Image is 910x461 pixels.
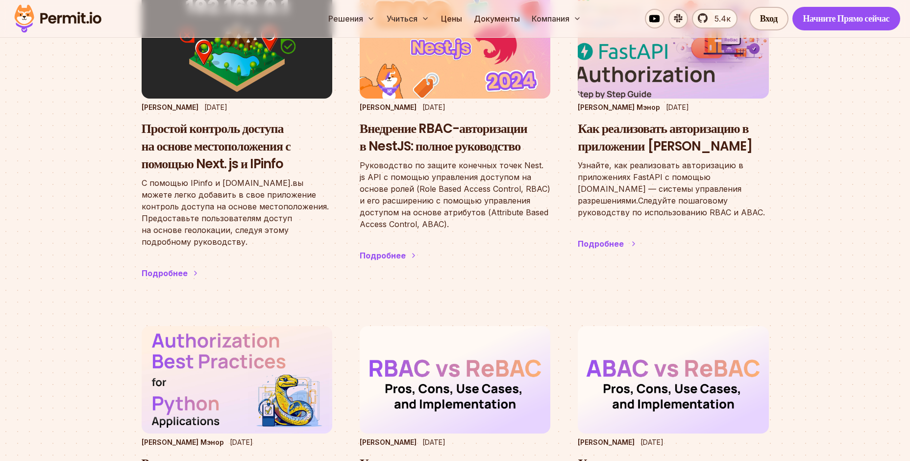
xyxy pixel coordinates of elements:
[474,14,520,24] ya-tr-span: Документы
[387,13,418,25] ya-tr-span: Учиться
[142,103,198,111] ya-tr-span: [PERSON_NAME]
[422,103,445,111] ya-tr-span: [DATE]
[437,9,466,28] a: Цены
[230,438,253,446] ya-tr-span: [DATE]
[360,326,550,434] img: Управление доступом на основе ролей (Role-Based Access Control, RBAC) VS. Управление доступом на ...
[142,268,188,278] ya-tr-span: Подробнее
[470,9,524,28] a: Документы
[692,9,738,28] a: 5.4к
[360,102,417,112] p: [PERSON_NAME]
[142,178,329,247] ya-tr-span: вы можете легко добавить в свое приложение контроль доступа на основе местоположения. Предоставьт...
[578,238,624,250] div: Подробнее
[578,326,768,434] img: Управление доступом на основе атрибутов (ABAC) VS. Управление доступом на основе отношений (ReBAC)
[578,437,635,447] p: [PERSON_NAME]
[666,103,689,111] ya-tr-span: [DATE]
[10,2,106,35] img: Разрешающий логотип
[360,120,550,155] h3: Внедрение RBAC-авторизации в NestJS: полное руководство
[441,14,462,24] ya-tr-span: Цены
[714,14,731,24] ya-tr-span: 5.4к
[142,178,293,188] ya-tr-span: С помощью IPinfo и [DOMAIN_NAME].
[204,103,227,111] ya-tr-span: [DATE]
[578,160,743,205] ya-tr-span: Узнайте, как реализовать авторизацию в приложениях FastAPI с помощью [DOMAIN_NAME] — системы упра...
[578,103,660,111] ya-tr-span: [PERSON_NAME] Мэнор
[803,12,890,26] ya-tr-span: Начните Прямо сейчас
[142,438,224,446] ya-tr-span: [PERSON_NAME] Мэнор
[142,326,332,434] img: Рекомендации по авторизации в Python
[532,13,569,25] ya-tr-span: Компания
[578,196,765,217] ya-tr-span: Следуйте пошаговому руководству по использованию RBAC и ABAC.
[360,438,417,446] ya-tr-span: [PERSON_NAME]
[324,9,379,28] button: Решения
[383,9,433,28] button: Учиться
[422,438,445,446] ya-tr-span: [DATE]
[360,160,550,229] ya-tr-span: Руководство по защите конечных точек Nest. js API с помощью управления доступом на основе ролей (...
[142,120,332,173] h3: Простой контроль доступа на основе местоположения с помощью Next. js и IPinfo
[578,120,768,155] h3: Как реализовать авторизацию в приложении [PERSON_NAME]
[528,9,585,28] button: Компания
[640,438,664,446] ya-tr-span: [DATE]
[749,7,788,30] a: Вход
[760,12,778,26] ya-tr-span: Вход
[792,7,901,30] a: Начните Прямо сейчас
[328,13,363,25] ya-tr-span: Решения
[360,250,406,261] div: Подробнее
